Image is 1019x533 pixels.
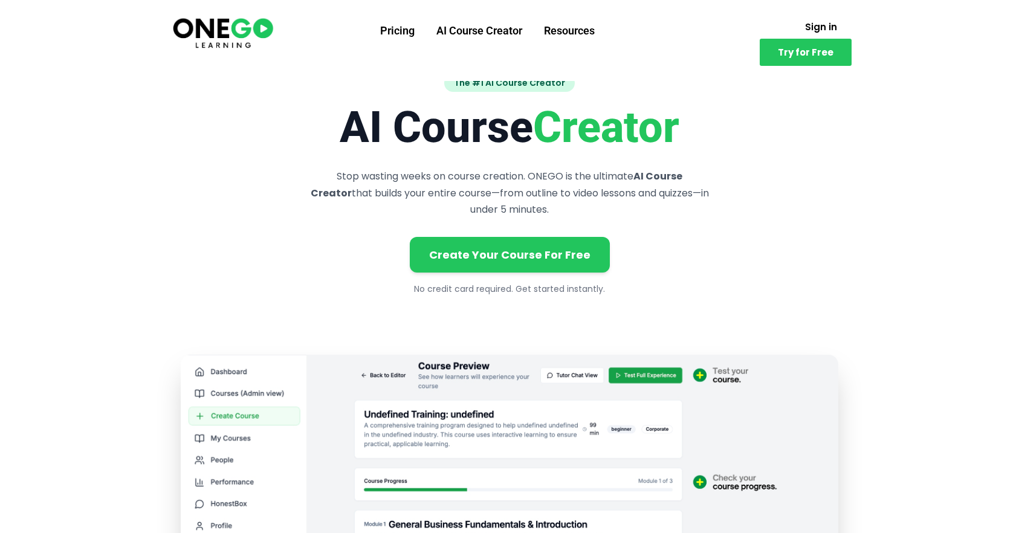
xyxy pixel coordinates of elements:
[778,48,833,57] span: Try for Free
[311,169,683,199] strong: AI Course Creator
[805,22,837,31] span: Sign in
[306,168,713,218] p: Stop wasting weeks on course creation. ONEGO is the ultimate that builds your entire course—from ...
[533,15,606,47] a: Resources
[533,102,679,153] span: Creator
[425,15,533,47] a: AI Course Creator
[181,102,838,153] h1: AI Course
[410,237,610,273] a: Create Your Course For Free
[791,15,852,39] a: Sign in
[444,74,575,92] span: The #1 AI Course Creator
[760,39,852,66] a: Try for Free
[181,282,838,297] p: No credit card required. Get started instantly.
[369,15,425,47] a: Pricing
